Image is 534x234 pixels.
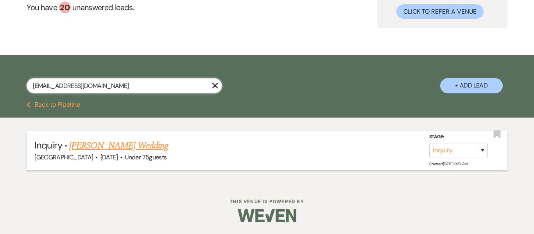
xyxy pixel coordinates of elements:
[238,202,296,229] img: Weven Logo
[440,78,503,93] button: + Add Lead
[27,102,80,108] button: Back to Pipeline
[34,153,93,161] span: [GEOGRAPHIC_DATA]
[125,153,167,161] span: Under 75 guests
[27,78,222,93] input: Search by name, event date, email address or phone number
[27,2,311,13] a: You have 20 unanswered leads.
[396,4,484,19] button: Click to Refer a Venue
[69,139,168,153] a: [PERSON_NAME] Wedding
[100,153,118,161] span: [DATE]
[429,161,468,166] span: Created: [DATE] 9:32 AM
[34,139,62,151] span: Inquiry
[429,133,488,141] label: Stage:
[59,2,71,13] div: 20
